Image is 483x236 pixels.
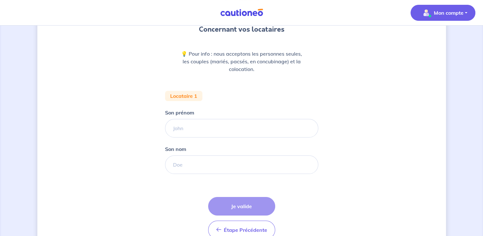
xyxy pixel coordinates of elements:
[165,119,318,138] input: John
[411,5,475,21] button: illu_account_valid_menu.svgMon compte
[434,9,464,17] p: Mon compte
[180,50,303,73] p: 💡 Pour info : nous acceptons les personnes seules, les couples (mariés, pacsés, en concubinage) e...
[199,24,284,35] h3: Concernant vos locataires
[165,145,186,153] p: Son nom
[165,109,194,116] p: Son prénom
[165,91,202,101] div: Locataire 1
[224,227,267,233] span: Étape Précédente
[218,9,266,17] img: Cautioneo
[421,8,431,18] img: illu_account_valid_menu.svg
[165,155,318,174] input: Doe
